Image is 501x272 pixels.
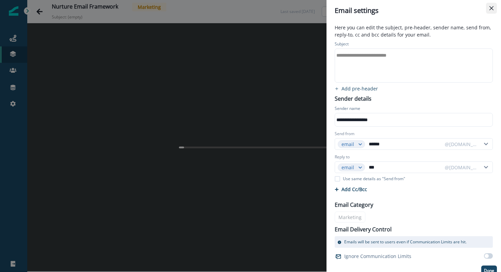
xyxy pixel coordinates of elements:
[445,141,477,148] div: @[DOMAIN_NAME]
[331,85,382,92] button: add preheader
[335,41,349,48] p: Subject
[331,24,497,40] p: Here you can edit the subject, pre-header, sender name, send from, reply-to, cc and bcc details f...
[335,5,493,16] div: Email settings
[445,164,477,171] div: @[DOMAIN_NAME]
[486,3,497,14] button: Close
[331,93,376,103] p: Sender details
[335,105,360,113] p: Sender name
[344,253,411,260] p: Ignore Communication Limits
[341,141,355,148] div: email
[335,186,367,192] button: Add Cc/Bcc
[335,154,350,160] label: Reply to
[335,201,373,209] p: Email Category
[335,131,354,137] label: Send from
[341,85,378,92] p: Add pre-header
[343,176,405,182] p: Use same details as "Send from"
[344,239,467,245] p: Emails will be sent to users even if Communication Limits are hit.
[335,225,392,233] p: Email Delivery Control
[341,164,355,171] div: email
